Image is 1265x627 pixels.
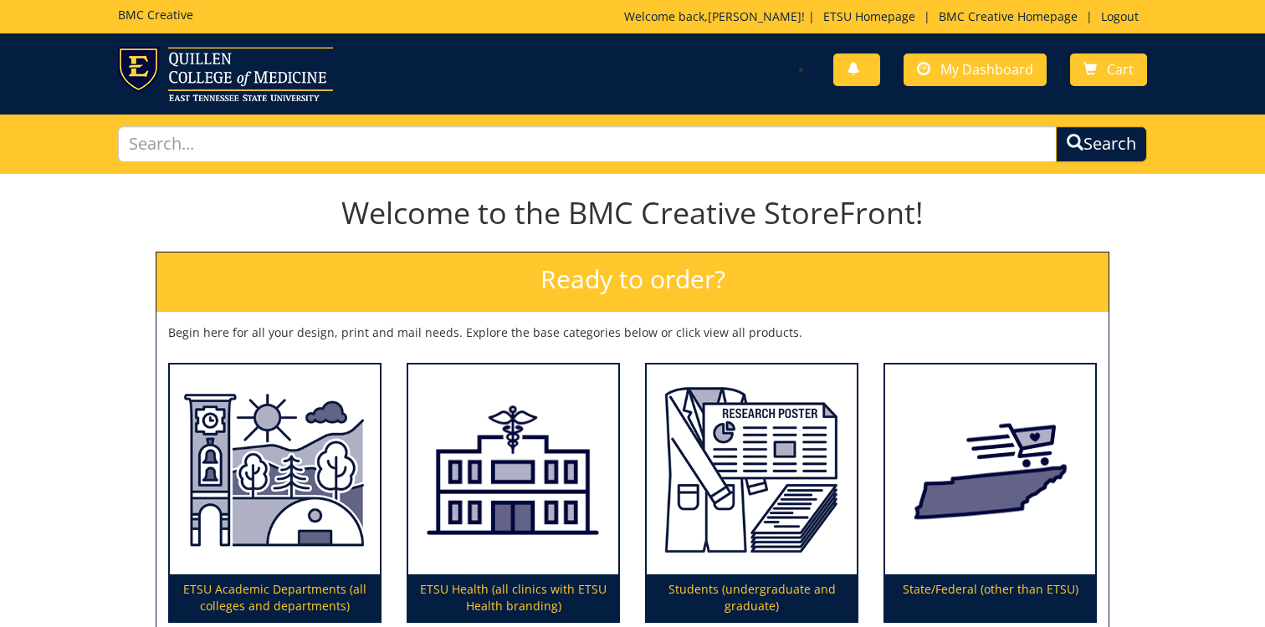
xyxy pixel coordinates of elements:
[940,60,1033,79] span: My Dashboard
[1056,126,1147,162] button: Search
[118,126,1057,162] input: Search...
[885,574,1095,621] p: State/Federal (other than ETSU)
[708,8,802,24] a: [PERSON_NAME]
[156,196,1109,230] h1: Welcome to the BMC Creative StoreFront!
[170,574,380,621] p: ETSU Academic Departments (all colleges and departments)
[168,324,1097,341] p: Begin here for all your design, print and mail needs. Explore the base categories below or click ...
[624,8,1147,25] p: Welcome back, ! | | |
[647,364,857,622] a: Students (undergraduate and graduate)
[408,574,618,621] p: ETSU Health (all clinics with ETSU Health branding)
[647,574,857,621] p: Students (undergraduate and graduate)
[170,364,380,575] img: ETSU Academic Departments (all colleges and departments)
[156,252,1109,312] h2: Ready to order?
[885,364,1095,622] a: State/Federal (other than ETSU)
[1093,8,1147,24] a: Logout
[930,8,1086,24] a: BMC Creative Homepage
[408,364,618,575] img: ETSU Health (all clinics with ETSU Health branding)
[118,8,193,21] h5: BMC Creative
[118,47,333,101] img: ETSU logo
[885,364,1095,575] img: State/Federal (other than ETSU)
[815,8,924,24] a: ETSU Homepage
[408,364,618,622] a: ETSU Health (all clinics with ETSU Health branding)
[904,54,1047,86] a: My Dashboard
[1070,54,1147,86] a: Cart
[1107,60,1134,79] span: Cart
[647,364,857,575] img: Students (undergraduate and graduate)
[170,364,380,622] a: ETSU Academic Departments (all colleges and departments)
